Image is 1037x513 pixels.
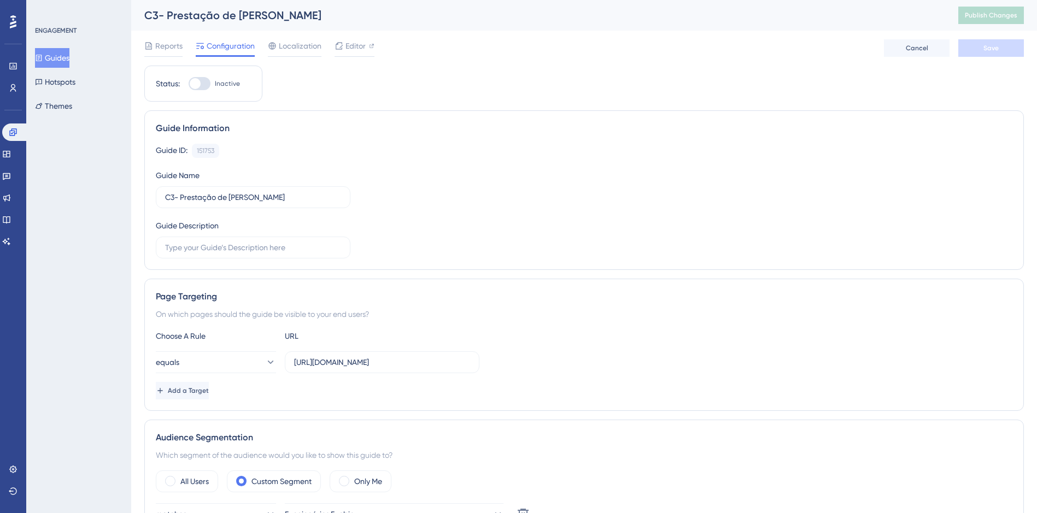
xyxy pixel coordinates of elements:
[215,79,240,88] span: Inactive
[168,386,209,395] span: Add a Target
[965,11,1017,20] span: Publish Changes
[345,39,366,52] span: Editor
[207,39,255,52] span: Configuration
[35,26,77,35] div: ENGAGEMENT
[156,449,1012,462] div: Which segment of the audience would you like to show this guide to?
[35,96,72,116] button: Themes
[156,329,276,343] div: Choose A Rule
[165,241,341,253] input: Type your Guide’s Description here
[156,351,276,373] button: equals
[156,356,179,369] span: equals
[958,39,1024,57] button: Save
[156,169,200,182] div: Guide Name
[983,44,999,52] span: Save
[251,475,312,488] label: Custom Segment
[354,475,382,488] label: Only Me
[156,431,1012,444] div: Audience Segmentation
[156,219,219,232] div: Guide Description
[279,39,321,52] span: Localization
[144,8,931,23] div: C3- Prestação de [PERSON_NAME]
[156,122,1012,135] div: Guide Information
[156,290,1012,303] div: Page Targeting
[884,39,950,57] button: Cancel
[197,146,214,155] div: 151753
[156,144,188,158] div: Guide ID:
[156,308,1012,321] div: On which pages should the guide be visible to your end users?
[156,382,209,399] button: Add a Target
[165,191,341,203] input: Type your Guide’s Name here
[156,77,180,90] div: Status:
[155,39,183,52] span: Reports
[906,44,928,52] span: Cancel
[35,48,69,68] button: Guides
[180,475,209,488] label: All Users
[294,356,470,368] input: yourwebsite.com/path
[35,72,75,92] button: Hotspots
[285,329,405,343] div: URL
[958,7,1024,24] button: Publish Changes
